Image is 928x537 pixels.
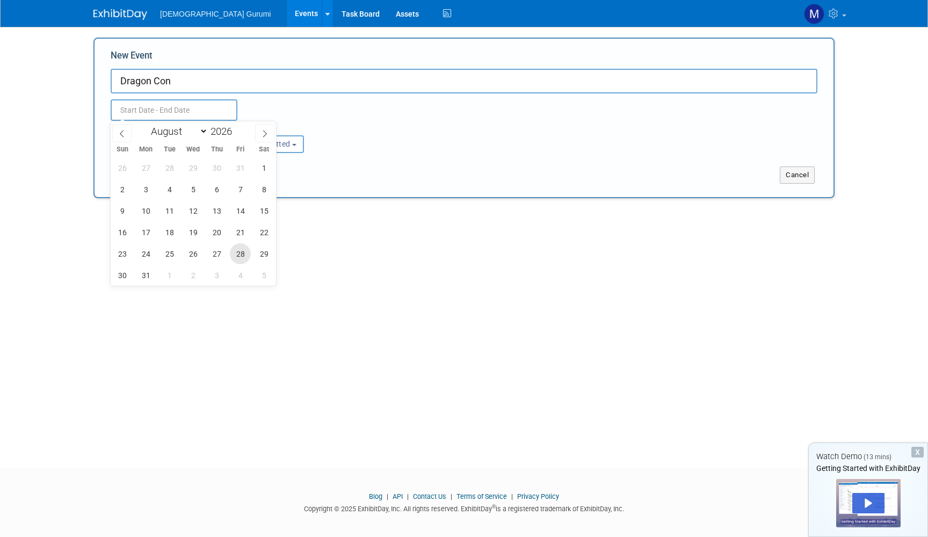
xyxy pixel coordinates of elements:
[206,222,227,243] span: August 20, 2026
[253,200,274,221] span: August 15, 2026
[135,179,156,200] span: August 3, 2026
[780,166,815,184] button: Cancel
[252,146,276,153] span: Sat
[111,99,237,121] input: Start Date - End Date
[111,49,153,66] label: New Event
[253,243,274,264] span: August 29, 2026
[183,265,204,286] span: September 2, 2026
[183,157,204,178] span: July 29, 2026
[112,265,133,286] span: August 30, 2026
[230,157,251,178] span: July 31, 2026
[112,222,133,243] span: August 16, 2026
[253,157,274,178] span: August 1, 2026
[864,453,891,461] span: (13 mins)
[253,222,274,243] span: August 22, 2026
[230,179,251,200] span: August 7, 2026
[448,492,455,500] span: |
[111,121,215,135] div: Attendance / Format:
[413,492,446,500] a: Contact Us
[183,200,204,221] span: August 12, 2026
[183,243,204,264] span: August 26, 2026
[208,125,240,137] input: Year
[135,265,156,286] span: August 31, 2026
[253,179,274,200] span: August 8, 2026
[809,451,927,462] div: Watch Demo
[509,492,516,500] span: |
[230,265,251,286] span: September 4, 2026
[135,157,156,178] span: July 27, 2026
[230,243,251,264] span: August 28, 2026
[230,200,251,221] span: August 14, 2026
[809,463,927,474] div: Getting Started with ExhibitDay
[229,146,252,153] span: Fri
[160,10,271,18] span: [DEMOGRAPHIC_DATA] Gurumi
[206,265,227,286] span: September 3, 2026
[206,179,227,200] span: August 6, 2026
[159,243,180,264] span: August 25, 2026
[384,492,391,500] span: |
[231,121,335,135] div: Participation:
[804,4,824,24] img: Monica Roberts
[159,200,180,221] span: August 11, 2026
[205,146,229,153] span: Thu
[112,243,133,264] span: August 23, 2026
[158,146,182,153] span: Tue
[112,200,133,221] span: August 9, 2026
[206,200,227,221] span: August 13, 2026
[183,179,204,200] span: August 5, 2026
[369,492,382,500] a: Blog
[146,125,208,138] select: Month
[135,243,156,264] span: August 24, 2026
[206,157,227,178] span: July 30, 2026
[135,200,156,221] span: August 10, 2026
[852,493,885,513] div: Play
[404,492,411,500] span: |
[492,504,496,510] sup: ®
[206,243,227,264] span: August 27, 2026
[112,157,133,178] span: July 26, 2026
[517,492,559,500] a: Privacy Policy
[182,146,205,153] span: Wed
[159,157,180,178] span: July 28, 2026
[135,222,156,243] span: August 17, 2026
[111,146,134,153] span: Sun
[112,179,133,200] span: August 2, 2026
[230,222,251,243] span: August 21, 2026
[159,265,180,286] span: September 1, 2026
[159,179,180,200] span: August 4, 2026
[393,492,403,500] a: API
[93,9,147,20] img: ExhibitDay
[911,447,924,458] div: Dismiss
[159,222,180,243] span: August 18, 2026
[111,69,817,93] input: Name of Trade Show / Conference
[183,222,204,243] span: August 19, 2026
[134,146,158,153] span: Mon
[253,265,274,286] span: September 5, 2026
[456,492,507,500] a: Terms of Service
